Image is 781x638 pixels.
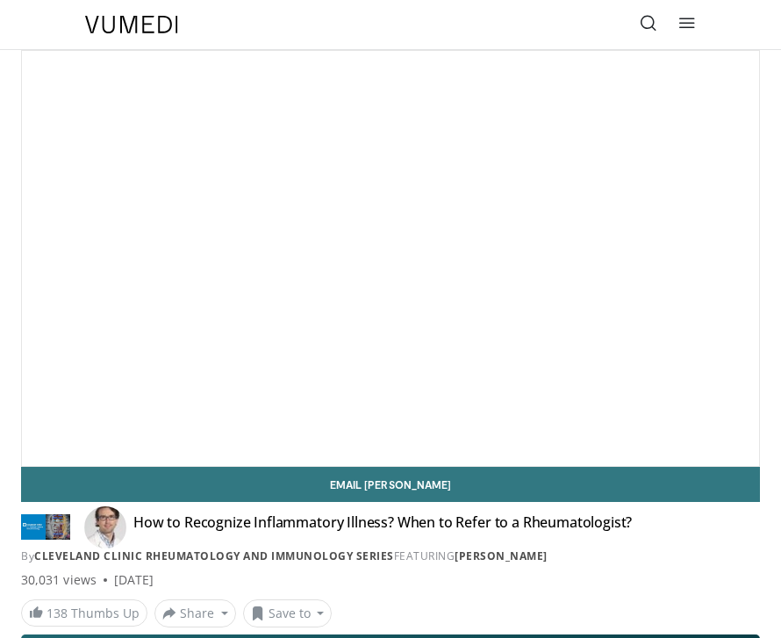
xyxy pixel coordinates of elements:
[84,506,126,548] img: Avatar
[22,51,759,466] video-js: Video Player
[47,605,68,621] span: 138
[154,599,236,627] button: Share
[34,548,394,563] a: Cleveland Clinic Rheumatology and Immunology Series
[114,571,154,589] div: [DATE]
[21,548,760,564] div: By FEATURING
[21,467,760,502] a: Email [PERSON_NAME]
[85,16,178,33] img: VuMedi Logo
[21,513,70,541] img: Cleveland Clinic Rheumatology and Immunology Series
[21,571,97,589] span: 30,031 views
[133,513,632,541] h4: How to Recognize Inflammatory Illness? When to Refer to a Rheumatologist?
[455,548,548,563] a: [PERSON_NAME]
[243,599,333,627] button: Save to
[21,599,147,627] a: 138 Thumbs Up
